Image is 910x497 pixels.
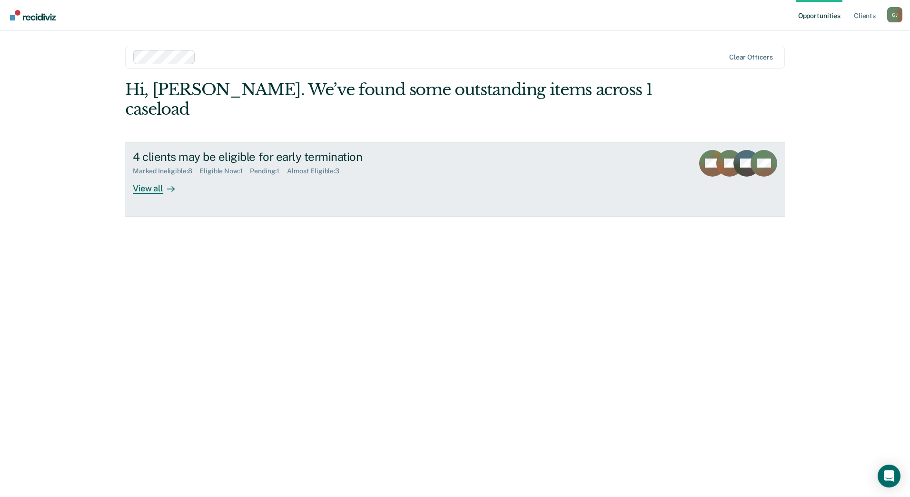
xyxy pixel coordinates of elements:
[887,7,902,22] div: G J
[878,465,900,487] div: Open Intercom Messenger
[250,167,287,175] div: Pending : 1
[133,167,199,175] div: Marked Ineligible : 8
[729,53,773,61] div: Clear officers
[887,7,902,22] button: Profile dropdown button
[125,142,785,217] a: 4 clients may be eligible for early terminationMarked Ineligible:8Eligible Now:1Pending:1Almost E...
[125,80,653,119] div: Hi, [PERSON_NAME]. We’ve found some outstanding items across 1 caseload
[133,150,467,164] div: 4 clients may be eligible for early termination
[133,175,186,194] div: View all
[199,167,250,175] div: Eligible Now : 1
[287,167,347,175] div: Almost Eligible : 3
[10,10,56,20] img: Recidiviz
